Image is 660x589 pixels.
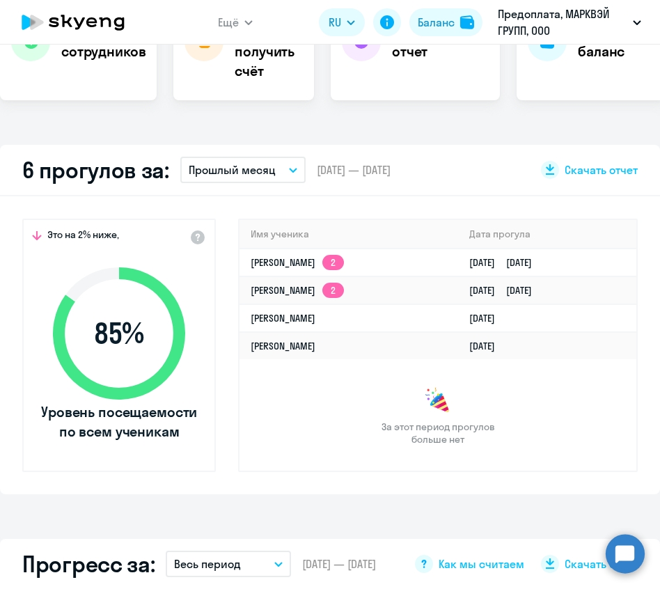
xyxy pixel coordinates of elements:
app-skyeng-badge: 2 [322,255,344,270]
div: Баланс [418,14,455,31]
a: [PERSON_NAME] [251,340,315,352]
span: 85 % [39,317,199,350]
a: [PERSON_NAME]2 [251,284,344,297]
img: congrats [424,387,452,415]
a: [PERSON_NAME]2 [251,256,344,269]
button: Балансbalance [409,8,482,36]
th: Дата прогула [458,220,636,249]
img: balance [460,15,474,29]
span: RU [329,14,341,31]
span: За этот период прогулов больше нет [379,421,496,446]
button: Весь период [166,551,291,577]
button: RU [319,8,365,36]
button: Предоплата, МАРКВЭЙ ГРУПП, ООО [491,6,648,39]
span: [DATE] — [DATE] [302,556,376,572]
a: [DATE][DATE] [469,256,543,269]
span: Это на 2% ниже, [47,228,119,245]
span: [DATE] — [DATE] [317,162,391,178]
h2: 6 прогулов за: [22,156,169,184]
a: [DATE] [469,312,506,324]
a: [DATE][DATE] [469,284,543,297]
a: [PERSON_NAME] [251,312,315,324]
button: Прошлый месяц [180,157,306,183]
p: Предоплата, МАРКВЭЙ ГРУПП, ООО [498,6,627,39]
p: Весь период [174,556,241,572]
p: Прошлый месяц [189,162,276,178]
th: Имя ученика [239,220,458,249]
a: [DATE] [469,340,506,352]
button: Ещё [218,8,253,36]
span: Как мы считаем [439,556,524,572]
span: Скачать отчет [565,162,638,178]
span: Скачать отчет [565,556,638,572]
app-skyeng-badge: 2 [322,283,344,298]
span: Ещё [218,14,239,31]
span: Уровень посещаемости по всем ученикам [39,402,199,441]
h2: Прогресс за: [22,550,155,578]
